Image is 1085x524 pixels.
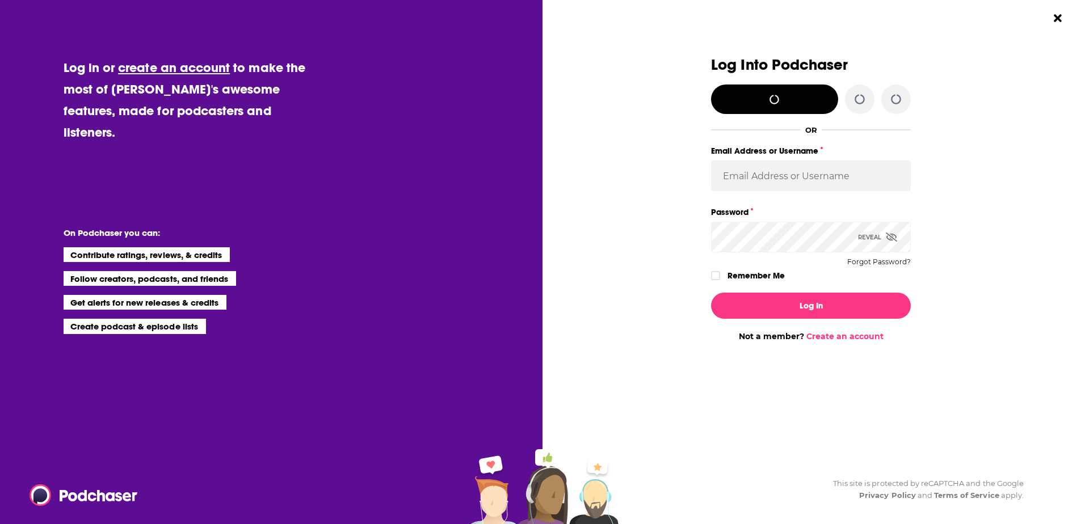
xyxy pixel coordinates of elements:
[727,268,785,283] label: Remember Me
[934,491,999,500] a: Terms of Service
[118,60,230,75] a: create an account
[824,477,1024,501] div: This site is protected by reCAPTCHA and the Google and apply.
[64,295,226,310] li: Get alerts for new releases & credits
[64,271,237,286] li: Follow creators, podcasts, and friends
[859,491,916,500] a: Privacy Policy
[847,258,911,266] button: Forgot Password?
[64,227,291,238] li: On Podchaser you can:
[805,125,817,134] div: OR
[858,222,897,252] div: Reveal
[711,331,911,341] div: Not a member?
[64,247,230,262] li: Contribute ratings, reviews, & credits
[711,205,911,219] label: Password
[711,293,911,319] button: Log In
[30,484,129,506] a: Podchaser - Follow, Share and Rate Podcasts
[711,57,911,73] h3: Log Into Podchaser
[711,160,911,191] input: Email Address or Username
[1047,7,1069,29] button: Close Button
[806,331,884,341] a: Create an account
[64,319,206,333] li: Create podcast & episode lists
[711,143,911,158] label: Email Address or Username
[30,484,138,506] img: Podchaser - Follow, Share and Rate Podcasts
